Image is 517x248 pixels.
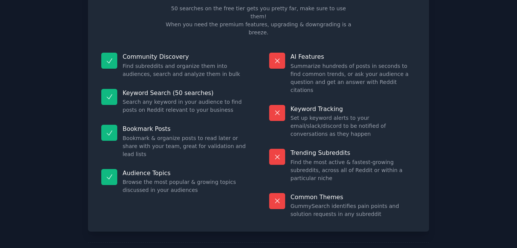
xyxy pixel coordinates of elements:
p: AI Features [290,53,416,61]
p: Bookmark Posts [123,125,248,133]
p: Trending Subreddits [290,149,416,157]
p: Keyword Tracking [290,105,416,113]
p: Common Themes [290,193,416,201]
dd: Browse the most popular & growing topics discussed in your audiences [123,178,248,194]
dd: Summarize hundreds of posts in seconds to find common trends, or ask your audience a question and... [290,62,416,94]
p: Keyword Search (50 searches) [123,89,248,97]
dd: Bookmark & organize posts to read later or share with your team, great for validation and lead lists [123,134,248,158]
dd: Find subreddits and organize them into audiences, search and analyze them in bulk [123,62,248,78]
dd: Search any keyword in your audience to find posts on Reddit relevant to your business [123,98,248,114]
dd: GummySearch identifies pain points and solution requests in any subreddit [290,202,416,218]
p: Audience Topics [123,169,248,177]
p: 50 searches on the free tier gets you pretty far, make sure to use them! When you need the premiu... [163,5,354,37]
p: Community Discovery [123,53,248,61]
dd: Find the most active & fastest-growing subreddits, across all of Reddit or within a particular niche [290,158,416,182]
dd: Set up keyword alerts to your email/slack/discord to be notified of conversations as they happen [290,114,416,138]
